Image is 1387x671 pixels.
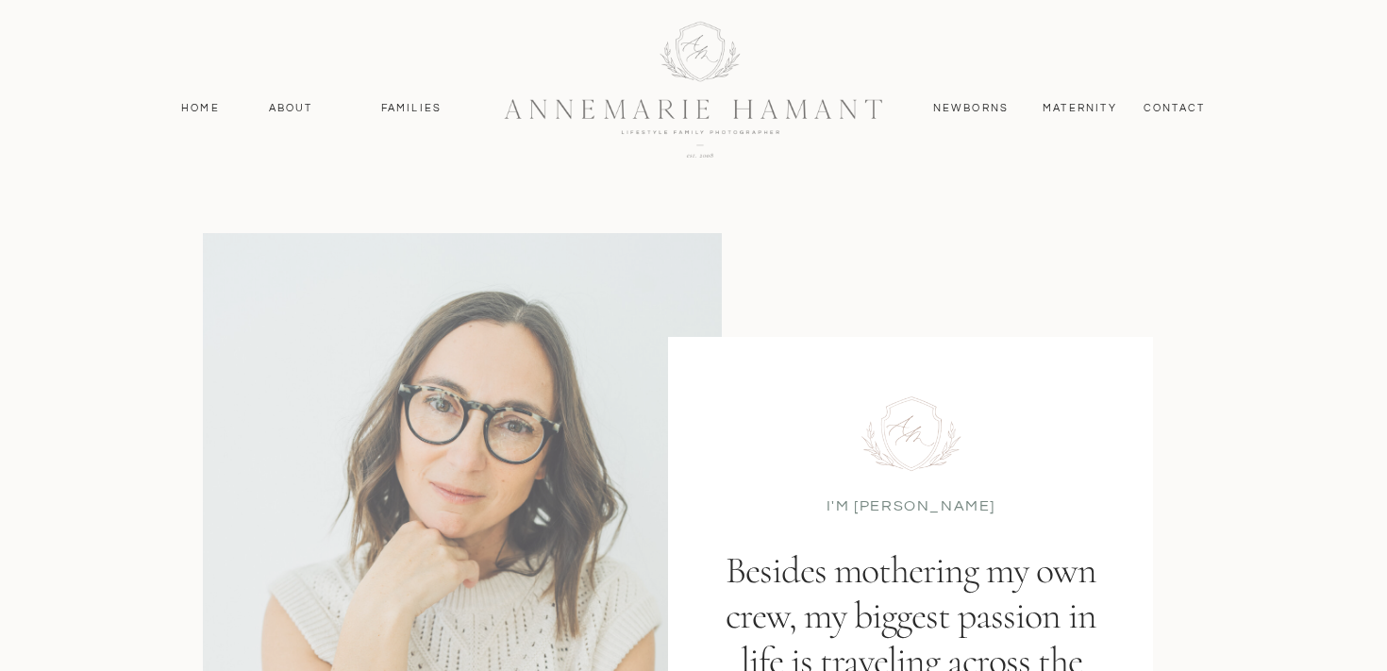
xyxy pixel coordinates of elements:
a: MAternity [1043,100,1115,117]
a: Home [173,100,228,117]
a: About [263,100,318,117]
a: Families [369,100,454,117]
a: Newborns [926,100,1016,117]
a: contact [1133,100,1215,117]
p: I'M [PERSON_NAME] [826,495,996,514]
